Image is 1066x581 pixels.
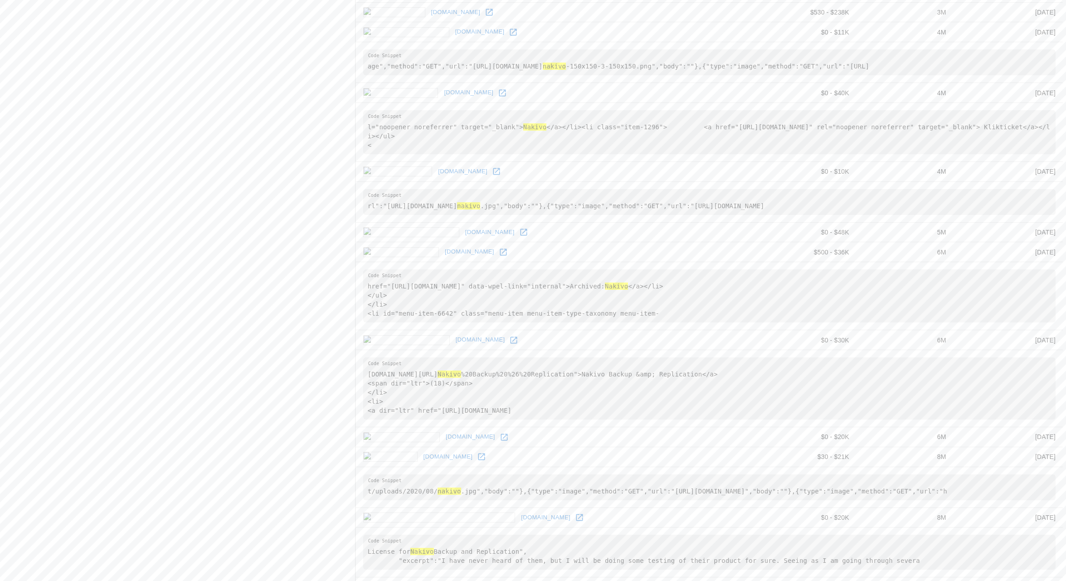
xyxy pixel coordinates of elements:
hl: nakivo [543,63,566,70]
a: [DOMAIN_NAME] [453,25,507,39]
a: Open excellent.co.id in new window [506,25,520,39]
a: Open teimouri.net in new window [496,245,510,259]
td: $0 - $40K [754,83,857,103]
td: [DATE] [953,242,1063,262]
td: $530 - $238K [754,2,857,22]
td: [DATE] [953,22,1063,42]
a: Open work.it in new window [475,450,488,464]
td: 3M [857,2,954,22]
img: excellent.co.id icon [363,27,449,37]
img: everythingshouldbevirtual.com icon [363,513,516,522]
pre: License for Backup and Replication", "excerpt":"I have never heard of them, but I will be doing s... [363,535,1056,570]
td: 8M [857,508,954,527]
td: $500 - $36K [754,242,857,262]
a: Open vs-sistemas.com in new window [517,225,531,239]
img: vs-sistemas.com icon [363,227,459,237]
td: 6M [857,330,954,350]
td: $0 - $10K [754,161,857,181]
td: $0 - $11K [754,22,857,42]
a: [DOMAIN_NAME] [436,165,490,179]
a: [DOMAIN_NAME] [443,430,497,444]
a: Open iamgini.com in new window [497,430,511,444]
hl: Nakivo [438,371,461,378]
td: $0 - $30K [754,330,857,350]
pre: [DOMAIN_NAME][URL] %20Backup%20%26%20Replication">Nakivo Backup &amp; Replication</a> <span dir="... [363,357,1056,420]
td: 6M [857,427,954,447]
td: 4M [857,22,954,42]
td: [DATE] [953,427,1063,447]
img: emesa.com icon [363,88,438,98]
a: [DOMAIN_NAME] [453,333,507,347]
a: [DOMAIN_NAME] [421,450,475,464]
img: cubbit.io icon [363,7,425,17]
td: [DATE] [953,2,1063,22]
td: 6M [857,242,954,262]
td: [DATE] [953,161,1063,181]
td: 4M [857,161,954,181]
img: iamgini.com icon [363,432,440,442]
td: $0 - $20K [754,427,857,447]
pre: t/uploads/2020/08/ .jpg","body":""},{"type":"image","method":"GET","url":"[URL][DOMAIN_NAME]","bo... [363,474,1056,500]
td: [DATE] [953,508,1063,527]
td: $0 - $20K [754,508,857,527]
a: [DOMAIN_NAME] [463,225,517,239]
img: vol.com.pl icon [363,166,433,176]
td: 8M [857,447,954,467]
a: Open everythingshouldbevirtual.com in new window [573,511,586,524]
td: 5M [857,222,954,242]
pre: href="[URL][DOMAIN_NAME]" data-wpel-link="internal">Archived: </a></li> </ul> </li> <li id="menu-... [363,269,1056,322]
td: $30 - $21K [754,447,857,467]
a: [DOMAIN_NAME] [442,86,496,100]
td: [DATE] [953,222,1063,242]
a: [DOMAIN_NAME] [519,511,573,525]
a: Open pantallazos.es in new window [507,333,521,347]
hl: Nakivo [410,548,433,555]
td: [DATE] [953,447,1063,467]
hl: Nakivo [605,283,628,290]
img: work.it icon [363,452,418,462]
hl: Nakivo [523,123,546,131]
td: [DATE] [953,330,1063,350]
img: pantallazos.es icon [363,335,450,345]
hl: nakivo [438,488,461,495]
a: Open vol.com.pl in new window [490,165,503,178]
td: 4M [857,83,954,103]
pre: age","method":"GET","url":"[URL][DOMAIN_NAME] -150x150-3-150x150.png","body":""},{"type":"image",... [363,49,1056,75]
pre: l="noopener noreferrer" target="_blank"> </a></li><li class="item-1296"> <a href="[URL][DOMAIN_NA... [363,110,1056,154]
td: $0 - $48K [754,222,857,242]
a: [DOMAIN_NAME] [443,245,496,259]
img: teimouri.net icon [363,247,439,257]
hl: nakivo [457,202,480,210]
a: Open cubbit.io in new window [482,5,496,19]
a: [DOMAIN_NAME] [429,5,483,20]
td: [DATE] [953,83,1063,103]
pre: rl":"[URL][DOMAIN_NAME] .jpg","body":""},{"type":"image","method":"GET","url":"[URL][DOMAIN_NAME] [363,189,1056,215]
a: Open emesa.com in new window [496,86,509,100]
